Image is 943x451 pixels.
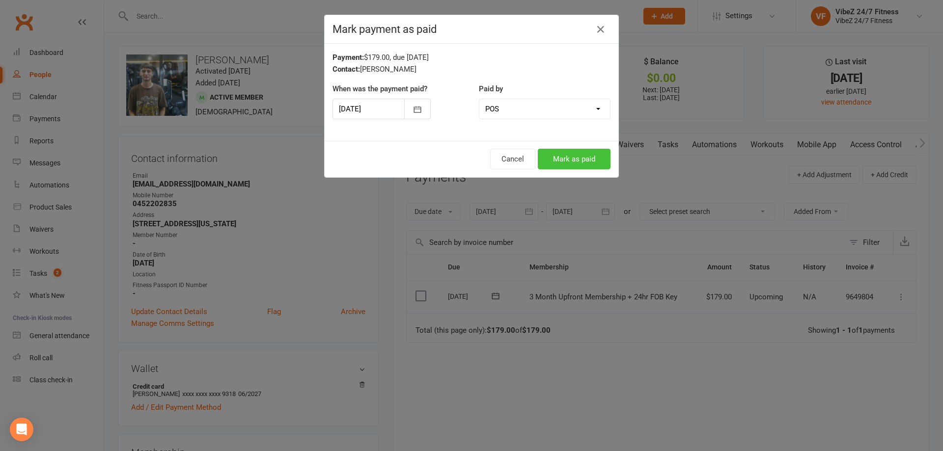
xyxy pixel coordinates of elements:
[593,22,609,37] button: Close
[333,65,360,74] strong: Contact:
[333,53,364,62] strong: Payment:
[333,23,610,35] h4: Mark payment as paid
[10,418,33,441] div: Open Intercom Messenger
[538,149,610,169] button: Mark as paid
[333,83,427,95] label: When was the payment paid?
[479,83,503,95] label: Paid by
[333,63,610,75] div: [PERSON_NAME]
[333,52,610,63] div: $179.00, due [DATE]
[490,149,535,169] button: Cancel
